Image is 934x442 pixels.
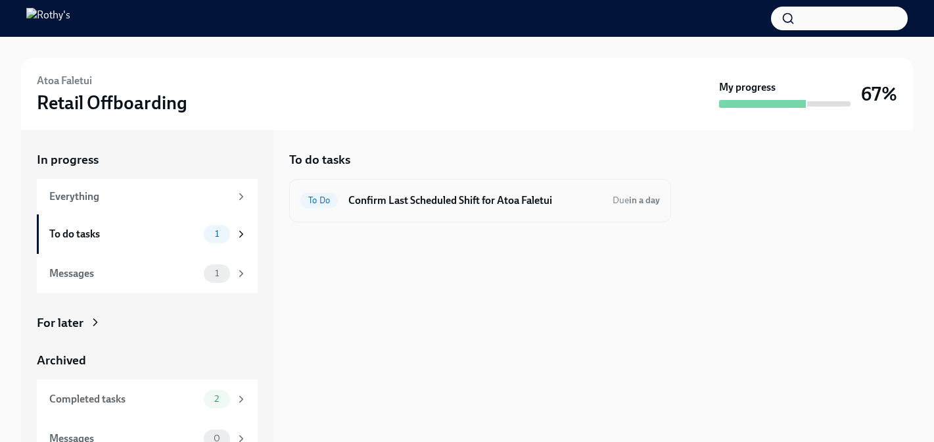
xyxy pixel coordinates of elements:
[719,80,776,95] strong: My progress
[37,314,258,331] a: For later
[206,394,227,404] span: 2
[37,74,92,88] h6: Atoa Faletui
[49,392,198,406] div: Completed tasks
[300,195,338,205] span: To Do
[37,254,258,293] a: Messages1
[49,227,198,241] div: To do tasks
[37,91,187,114] h3: Retail Offboarding
[49,189,230,204] div: Everything
[37,214,258,254] a: To do tasks1
[289,151,350,168] h5: To do tasks
[861,82,897,106] h3: 67%
[37,380,258,419] a: Completed tasks2
[613,195,660,206] span: Due
[348,193,602,208] h6: Confirm Last Scheduled Shift for Atoa Faletui
[37,352,258,369] a: Archived
[629,195,660,206] strong: in a day
[207,229,227,239] span: 1
[37,179,258,214] a: Everything
[26,8,70,29] img: Rothy's
[300,190,660,211] a: To DoConfirm Last Scheduled Shift for Atoa FaletuiDuein a day
[613,194,660,207] span: September 16th, 2025 09:00
[49,266,198,281] div: Messages
[37,314,83,331] div: For later
[37,151,258,168] a: In progress
[207,268,227,278] span: 1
